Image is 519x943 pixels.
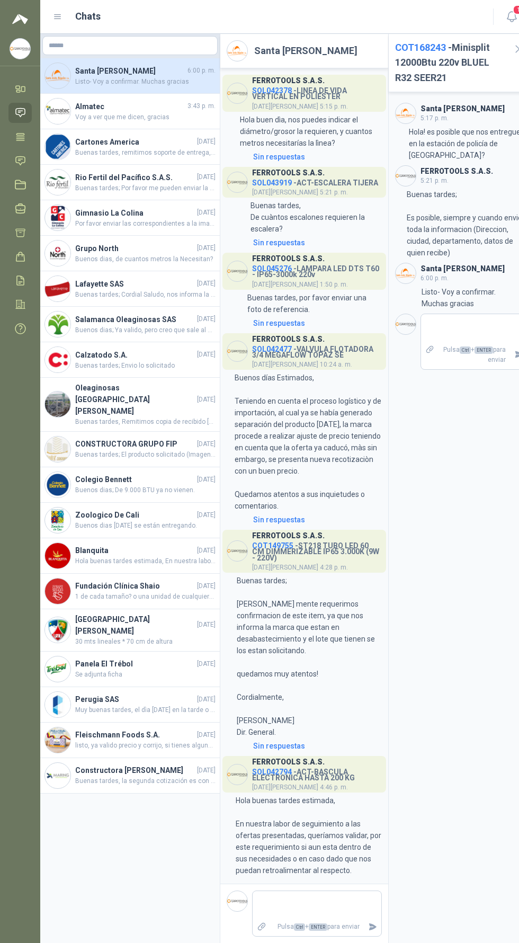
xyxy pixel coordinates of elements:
[250,200,382,235] p: Buenas tardes, De cuàntos escalones requieren la escalera?
[227,541,247,561] img: Company Logo
[75,417,216,427] span: Buenas tardes, Remitimos copia de recibido [DATE] presente año. Quedamos atentos.
[45,347,70,372] img: Company Logo
[420,106,505,112] h3: Santa [PERSON_NAME]
[197,395,216,405] span: [DATE]
[75,65,185,77] h4: Santa [PERSON_NAME]
[40,165,220,200] a: Company LogoRio Fertil del Pacífico S.A.S.[DATE]Buenas tardes; Por favor me pueden enviar la ubic...
[75,741,216,751] span: listo, ya valido precio y corrijo, si tienes alguna duda llamame al 3132798393
[12,13,28,25] img: Logo peakr
[252,541,293,550] span: COT149755
[252,533,325,539] h3: FERROTOOLS S.A.S.
[422,286,497,309] p: Listo- Voy a confirmar. Muchas gracias
[227,341,247,361] img: Company Logo
[253,740,305,752] div: Sin respuestas
[420,168,493,174] h3: FERROTOOLS S.A.S.
[40,94,220,129] a: Company LogoAlmatec3:43 p. m.Voy a ver que me dicen, gracias
[197,475,216,485] span: [DATE]
[240,114,382,149] p: Hola buen dìa, nos puedes indicar el diámetro/grosor la requieren, y cuantos metros necesitarías ...
[396,103,416,123] img: Company Logo
[45,579,70,604] img: Company Logo
[75,325,216,335] span: Buenos dias; Ya valido, pero creo que sale al mismo precio del 12.000 btu ya que el de 9.000 ya c...
[227,83,247,103] img: Company Logo
[252,103,348,110] span: [DATE][PERSON_NAME] 5:15 p. m.
[75,438,195,450] h4: CONSTRUCTORA GRUPO FIP
[252,361,352,368] span: [DATE][PERSON_NAME] 10:24 a. m.
[40,687,220,723] a: Company LogoPerugia SAS[DATE]Muy buenas tardes, el dìa [DATE] en la tarde o a mas tardar el [DATE...
[45,656,70,682] img: Company Logo
[75,776,216,786] span: Buenas tardes, la segunda cotización es con ese proveedor
[252,84,382,100] h4: - LINEA DE VIDA VERTICAL EN POLIESTER
[75,764,195,776] h4: Constructora [PERSON_NAME]
[227,41,247,61] img: Company Logo
[40,342,220,378] a: Company LogoCalzatodo S.A.[DATE]Buenas tardes; Envio lo solicitado
[197,137,216,147] span: [DATE]
[253,918,271,936] label: Adjuntar archivos
[75,670,216,680] span: Se adjunta ficha
[75,219,216,229] span: Por favor enviar las correspondientes a la imagen WhatsApp Image [DATE] 1.03.20 PM.jpeg
[309,923,327,931] span: ENTER
[45,437,70,462] img: Company Logo
[75,729,195,741] h4: Fleischmann Foods S.A.
[252,281,348,288] span: [DATE][PERSON_NAME] 1:50 p. m.
[75,613,195,637] h4: [GEOGRAPHIC_DATA][PERSON_NAME]
[75,290,216,300] span: Buenas tardes; Cordial Saludo, nos informa la transportadora que la entrega presento una novedad ...
[252,262,382,278] h4: - LAMPARA LED DTS T60 - IP65-3000k 220v
[40,58,220,94] a: Company LogoSanta [PERSON_NAME]6:00 p. m.Listo- Voy a confirmar. Muchas gracias
[75,101,185,112] h4: Almatec
[187,101,216,111] span: 3:43 p. m.
[45,392,70,417] img: Company Logo
[75,545,195,556] h4: Blanquita
[40,307,220,342] a: Company LogoSalamanca Oleaginosas SAS[DATE]Buenos dias; Ya valido, pero creo que sale al mismo pr...
[252,768,292,776] span: SOL042794
[40,574,220,609] a: Company LogoFundación Clínica Shaio[DATE]1 de cada tamaño? o una unidad de cualquiera de estos ta...
[420,266,505,272] h3: Santa [PERSON_NAME]
[40,432,220,467] a: Company LogoCONSTRUCTORA GRUPO FIP[DATE]Buenas tardes; El producto solicitado (Imagen que adjunta...
[45,727,70,753] img: Company Logo
[197,243,216,253] span: [DATE]
[395,42,446,53] span: COT168243
[420,177,449,184] span: 5:21 p. m.
[45,543,70,568] img: Company Logo
[252,765,382,781] h4: - ACT-BASCULA ELECTRONICA HASTA 200 KG
[236,795,382,911] p: Hola buenas tardes estimada, En nuestra labor de seguimiento a las ofertas presentadas, queríamos...
[252,189,348,196] span: [DATE][PERSON_NAME] 5:21 p. m.
[45,763,70,788] img: Company Logo
[75,705,216,715] span: Muy buenas tardes, el dìa [DATE] en la tarde o a mas tardar el [DATE] a primera hora se estarìa e...
[45,99,70,124] img: Company Logo
[75,243,195,254] h4: Grupo North
[75,361,216,371] span: Buenas tardes; Envio lo solicitado
[475,346,493,354] span: ENTER
[75,183,216,193] span: Buenas tardes; Por favor me pueden enviar la ubicacion de entrega al numero 3132798393. Gracias
[75,474,195,485] h4: Colegio Bennett
[251,514,382,526] a: Sin respuestas
[75,382,195,417] h4: Oleaginosas [GEOGRAPHIC_DATA][PERSON_NAME]
[252,539,382,561] h4: - ST218 TUBO LED 60 CM DIMMERIZABLE IP65 3.000K (9W - 220V)
[75,254,216,264] span: Buenos dias, de cuantos metros la Necesitan?
[252,564,348,571] span: [DATE][PERSON_NAME] 4:28 p. m.
[45,472,70,497] img: Company Logo
[251,317,382,329] a: Sin respuestas
[45,617,70,643] img: Company Logo
[40,236,220,271] a: Company LogoGrupo North[DATE]Buenos dias, de cuantos metros la Necesitan?
[75,592,216,602] span: 1 de cada tamaño? o una unidad de cualquiera de estos tamaños.
[197,695,216,705] span: [DATE]
[227,891,247,911] img: Company Logo
[197,620,216,630] span: [DATE]
[45,276,70,301] img: Company Logo
[75,278,195,290] h4: Lafayette SAS
[75,9,101,24] h1: Chats
[75,148,216,158] span: Buenas tardes, remitimos soporte de entrega, estaremos compartiendo el numero de guía para su seg...
[252,179,292,187] span: SOL043919
[271,918,364,936] p: Pulsa + para enviar
[75,693,195,705] h4: Perugia SAS
[252,784,348,791] span: [DATE][PERSON_NAME] 4:46 p. m.
[40,271,220,307] a: Company LogoLafayette SAS[DATE]Buenas tardes; Cordial Saludo, nos informa la transportadora que l...
[235,372,382,512] p: Buenos días Estimados, Teniendo en cuenta el proceso logístico y de importación, al cual ya se ha...
[252,256,325,262] h3: FERROTOOLS S.A.S.
[75,450,216,460] span: Buenas tardes; El producto solicitado (Imagen que adjuntaron) se encuentra en desabastecimiento p...
[396,166,416,186] img: Company Logo
[252,86,292,95] span: SOL042378
[75,77,216,87] span: Listo- Voy a confirmar. Muchas gracias
[421,341,439,369] label: Adjuntar archivos
[247,292,382,315] p: Buenas tardes, por favor enviar una foto de referencia.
